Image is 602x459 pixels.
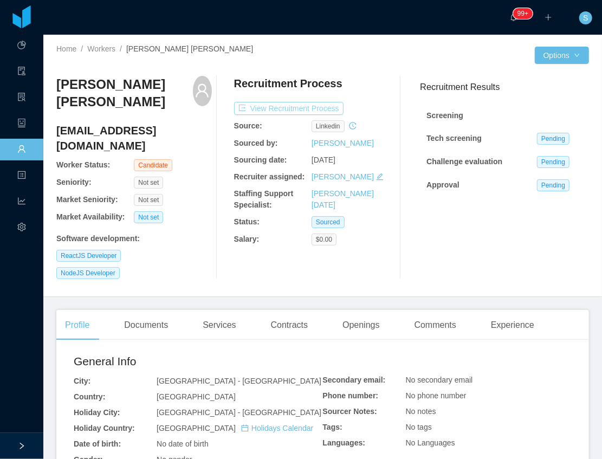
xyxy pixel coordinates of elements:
div: Contracts [262,310,316,340]
h2: General Info [74,353,323,370]
span: $0.00 [312,234,336,245]
div: Documents [115,310,177,340]
span: No secondary email [406,376,473,384]
b: Secondary email: [323,376,386,384]
b: Holiday Country: [74,424,135,432]
span: Not set [134,211,163,223]
a: Home [56,44,76,53]
b: Country: [74,392,105,401]
b: Market Availability: [56,212,125,221]
i: icon: history [349,122,357,130]
span: Not set [134,194,163,206]
h3: [PERSON_NAME] [PERSON_NAME] [56,76,193,111]
b: Seniority: [56,178,92,186]
b: Staffing Support Specialist: [234,189,294,209]
a: [PERSON_NAME] [312,172,374,181]
span: / [120,44,122,53]
b: Sourcer Notes: [323,407,377,416]
b: Source: [234,121,262,130]
div: Openings [334,310,389,340]
b: Phone number: [323,391,379,400]
i: icon: setting [17,218,26,240]
span: Pending [537,133,569,145]
button: Optionsicon: down [535,47,589,64]
span: No date of birth [157,439,209,448]
a: [PERSON_NAME] [312,139,374,147]
i: icon: calendar [241,424,249,432]
span: linkedin [312,120,345,132]
b: Salary: [234,235,260,243]
strong: Screening [426,111,463,120]
b: Worker Status: [56,160,110,169]
button: icon: exportView Recruitment Process [234,102,344,115]
a: icon: user [17,139,26,161]
span: [GEOGRAPHIC_DATA] - [GEOGRAPHIC_DATA] [157,408,321,417]
a: icon: profile [17,165,26,188]
b: Sourced by: [234,139,278,147]
div: Comments [406,310,465,340]
h3: Recruitment Results [420,80,589,94]
i: icon: solution [17,88,26,109]
i: icon: bell [510,14,517,21]
b: City: [74,377,90,385]
span: No notes [406,407,436,416]
span: No phone number [406,391,467,400]
div: Services [194,310,244,340]
div: Profile [56,310,98,340]
a: Workers [87,44,115,53]
span: [DATE] [312,156,335,164]
span: Not set [134,177,163,189]
span: [GEOGRAPHIC_DATA] - [GEOGRAPHIC_DATA] [157,377,321,385]
b: Recruiter assigned: [234,172,305,181]
a: [PERSON_NAME][DATE] [312,189,374,209]
i: icon: line-chart [17,192,26,214]
strong: Challenge evaluation [426,157,502,166]
b: Software development : [56,234,140,243]
span: Pending [537,179,569,191]
sup: 1213 [513,8,533,19]
b: Holiday City: [74,408,120,417]
span: / [81,44,83,53]
strong: Approval [426,180,459,189]
span: Sourced [312,216,345,228]
span: Candidate [134,159,172,171]
b: Sourcing date: [234,156,287,164]
b: Market Seniority: [56,195,118,204]
a: icon: robot [17,113,26,135]
span: S [583,11,588,24]
i: icon: edit [376,173,384,180]
span: [GEOGRAPHIC_DATA] [157,424,313,432]
div: No tags [406,422,572,433]
i: icon: user [195,83,210,98]
div: Experience [482,310,543,340]
span: No Languages [406,438,455,447]
a: icon: pie-chart [17,35,26,57]
h4: [EMAIL_ADDRESS][DOMAIN_NAME] [56,123,212,153]
b: Languages: [323,438,366,447]
h4: Recruitment Process [234,76,342,91]
b: Date of birth: [74,439,121,448]
span: [GEOGRAPHIC_DATA] [157,392,236,401]
span: Pending [537,156,569,168]
b: Tags: [323,423,342,431]
strong: Tech screening [426,134,482,143]
i: icon: plus [545,14,552,21]
b: Status: [234,217,260,226]
span: ReactJS Developer [56,250,121,262]
span: [PERSON_NAME] [PERSON_NAME] [126,44,253,53]
span: NodeJS Developer [56,267,120,279]
a: icon: calendarHolidays Calendar [241,424,313,432]
a: icon: audit [17,61,26,83]
a: icon: exportView Recruitment Process [234,104,344,113]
